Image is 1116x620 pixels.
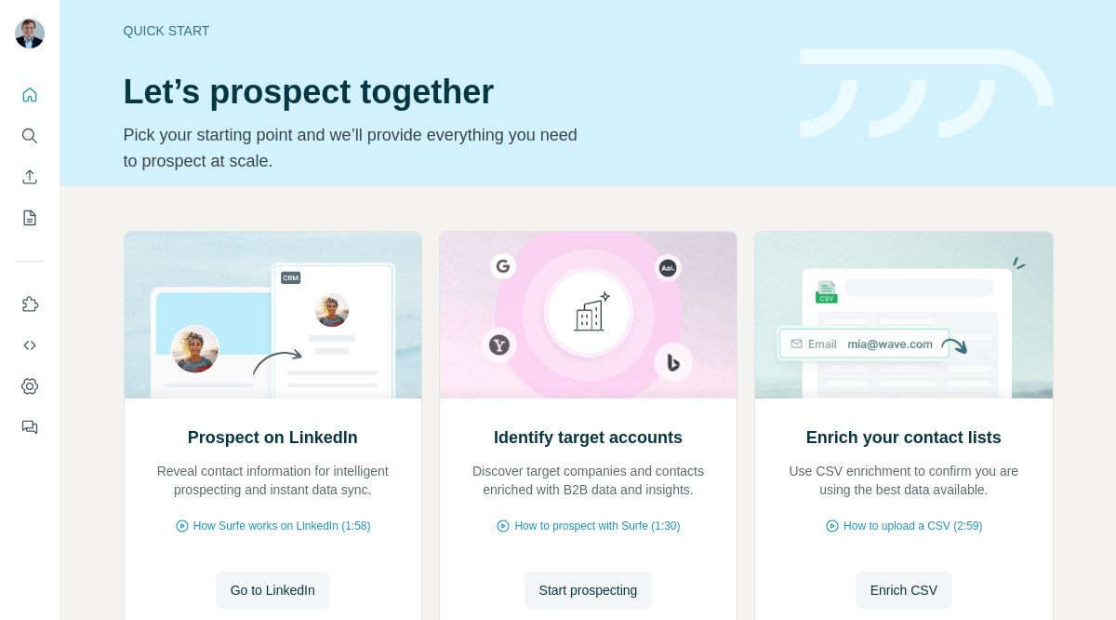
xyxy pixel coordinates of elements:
span: Start prospecting [539,581,638,600]
p: Pick your starting point and we’ll provide everything you need to prospect at scale. [124,122,590,174]
img: banner [800,48,1054,139]
img: Avatar [15,19,45,48]
p: Discover target companies and contacts enriched with B2B data and insights. [458,462,718,499]
button: Use Surfe on LinkedIn [15,288,45,321]
button: Use Surfe API [15,329,45,362]
button: Go to LinkedIn [216,572,330,609]
p: Reveal contact information for intelligent prospecting and instant data sync. [143,462,403,499]
button: Feedback [15,411,45,444]
button: Start prospecting [525,572,653,609]
div: Quick start [124,21,777,40]
button: Enrich CSV [15,160,45,194]
h2: Prospect on LinkedIn [188,425,358,451]
button: My lists [15,201,45,235]
img: Enrich your contact lists [754,232,1053,398]
span: Enrich CSV [870,581,937,600]
img: Prospect on LinkedIn [124,232,422,398]
button: Quick start [15,78,45,112]
span: How Surfe works on LinkedIn (1:58) [193,518,371,534]
h2: Identify target accounts [494,425,683,451]
span: Go to LinkedIn [231,581,315,600]
p: Use CSV enrichment to confirm you are using the best data available. [774,462,1033,499]
h2: Enrich your contact lists [806,425,1002,451]
h1: Let’s prospect together [124,74,777,111]
span: How to prospect with Surfe (1:30) [514,518,680,534]
button: Dashboard [15,370,45,403]
span: How to upload a CSV (2:59) [844,518,982,534]
button: Enrich CSV [856,572,952,609]
img: Identify target accounts [439,232,737,398]
button: Search [15,119,45,153]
